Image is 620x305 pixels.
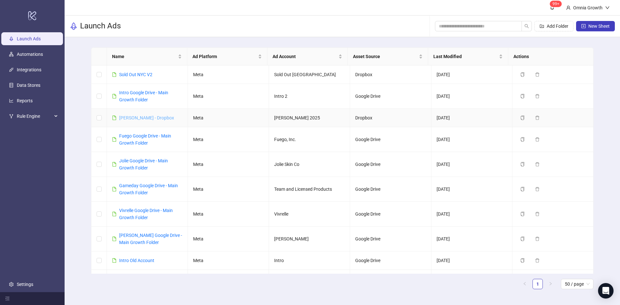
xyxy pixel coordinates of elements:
[545,279,556,289] li: Next Page
[188,202,269,227] td: Meta
[350,109,431,127] td: Dropbox
[267,48,348,66] th: Ad Account
[520,258,525,263] span: copy
[5,296,10,301] span: menu-fold
[187,48,268,66] th: Ad Platform
[588,24,610,29] span: New Sheet
[520,237,525,241] span: copy
[524,24,529,28] span: search
[112,162,117,167] span: file
[581,24,586,28] span: plus-square
[119,90,168,102] a: Intro Google Drive - Main Growth Folder
[112,237,117,241] span: file
[532,279,543,289] li: 1
[112,116,117,120] span: file
[535,212,540,216] span: delete
[17,67,41,72] a: Integrations
[107,48,187,66] th: Name
[192,53,257,60] span: Ad Platform
[520,94,525,98] span: copy
[534,21,573,31] button: Add Folder
[520,116,525,120] span: copy
[269,152,350,177] td: Jolie Skin Co
[119,115,174,120] a: [PERSON_NAME] - Dropbox
[273,53,337,60] span: Ad Account
[17,52,43,57] a: Automations
[269,66,350,84] td: Sold Out [GEOGRAPHIC_DATA]
[119,158,168,170] a: Jolie Google Drive - Main Growth Folder
[17,83,40,88] a: Data Stores
[350,227,431,251] td: Google Drive
[119,258,154,263] a: Intro Old Account
[188,227,269,251] td: Meta
[431,251,512,270] td: [DATE]
[70,22,77,30] span: rocket
[571,4,605,11] div: Omnia Growth
[188,177,269,202] td: Meta
[269,227,350,251] td: [PERSON_NAME]
[535,137,540,142] span: delete
[112,72,117,77] span: file
[350,251,431,270] td: Google Drive
[535,162,540,167] span: delete
[550,1,562,7] sup: 111
[350,84,431,109] td: Google Drive
[348,48,428,66] th: Asset Source
[269,270,350,288] td: Ivy City Co
[431,202,512,227] td: [DATE]
[431,227,512,251] td: [DATE]
[353,53,418,60] span: Asset Source
[431,127,512,152] td: [DATE]
[508,48,589,66] th: Actions
[566,5,571,10] span: user
[520,162,525,167] span: copy
[112,212,117,216] span: file
[112,137,117,142] span: file
[17,110,52,123] span: Rule Engine
[119,183,178,195] a: Gameday Google Drive - Main Growth Folder
[431,84,512,109] td: [DATE]
[269,84,350,109] td: Intro 2
[269,109,350,127] td: [PERSON_NAME] 2025
[576,21,615,31] button: New Sheet
[188,127,269,152] td: Meta
[350,66,431,84] td: Dropbox
[350,177,431,202] td: Google Drive
[350,152,431,177] td: Google Drive
[605,5,610,10] span: down
[535,258,540,263] span: delete
[188,270,269,288] td: Meta
[433,53,498,60] span: Last Modified
[431,66,512,84] td: [DATE]
[119,208,173,220] a: Vivrelle Google Drive - Main Growth Folder
[565,279,590,289] span: 50 / page
[188,109,269,127] td: Meta
[269,202,350,227] td: Vivrelle
[17,282,33,287] a: Settings
[112,258,117,263] span: file
[535,116,540,120] span: delete
[431,152,512,177] td: [DATE]
[188,251,269,270] td: Meta
[269,251,350,270] td: Intro
[269,177,350,202] td: Team and Licensed Products
[535,72,540,77] span: delete
[80,21,121,31] h3: Launch Ads
[520,187,525,191] span: copy
[9,114,14,118] span: fork
[549,282,553,286] span: right
[431,177,512,202] td: [DATE]
[350,127,431,152] td: Google Drive
[540,24,544,28] span: folder-add
[535,237,540,241] span: delete
[17,98,33,103] a: Reports
[431,270,512,288] td: [DATE]
[188,66,269,84] td: Meta
[523,282,527,286] span: left
[547,24,568,29] span: Add Folder
[188,152,269,177] td: Meta
[350,202,431,227] td: Google Drive
[428,48,509,66] th: Last Modified
[520,279,530,289] button: left
[188,84,269,109] td: Meta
